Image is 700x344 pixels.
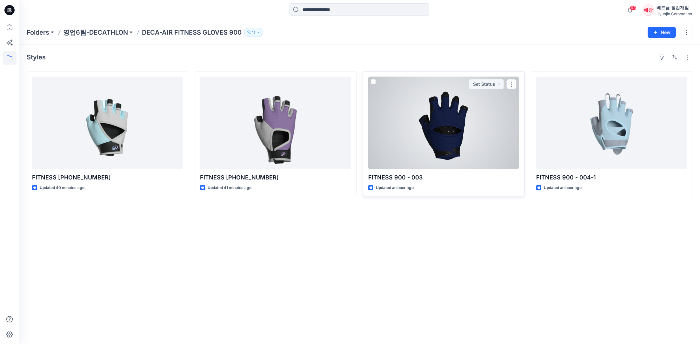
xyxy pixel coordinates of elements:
[32,77,183,169] a: FITNESS 900-006-1
[648,27,676,38] button: New
[544,185,582,191] p: Updated an hour ago
[630,5,637,10] span: 63
[376,185,414,191] p: Updated an hour ago
[200,173,351,182] p: FITNESS [PHONE_NUMBER]
[63,28,128,37] a: 영업6팀-DECATHLON
[368,77,519,169] a: FITNESS 900 - 003
[657,4,692,11] div: 베트남 장갑개발
[536,173,687,182] p: FITNESS 900 - 004-1
[536,77,687,169] a: FITNESS 900 - 004-1
[142,28,242,37] p: DECA-AIR FITNESS GLOVES 900
[252,29,255,36] p: 11
[657,11,692,16] div: Hyunjin Corporation
[32,173,183,182] p: FITNESS [PHONE_NUMBER]
[643,4,654,16] div: 베장
[244,28,263,37] button: 11
[27,53,46,61] h4: Styles
[27,28,49,37] a: Folders
[200,77,351,169] a: FITNESS 900-008-1
[368,173,519,182] p: FITNESS 900 - 003
[208,185,251,191] p: Updated 41 minutes ago
[40,185,84,191] p: Updated 40 minutes ago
